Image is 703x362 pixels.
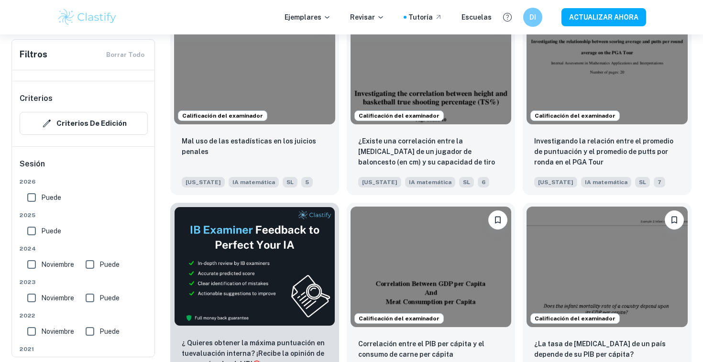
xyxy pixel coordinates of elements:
font: Noviembre [41,294,74,302]
a: Tutoría [408,12,442,22]
font: [US_STATE] [538,179,573,186]
img: Miniatura de ejemplo de IA de matemáticas: ¿La tasa de mortalidad infantil de un país? [527,207,688,327]
font: IA matemática [232,179,275,186]
font: DI [529,13,536,21]
font: 5 [305,179,309,186]
font: Revisar [350,13,375,21]
img: Miniatura de ejemplo de IA de matemáticas: Mal uso de las estadísticas en juicios penales [174,3,335,124]
a: Escuelas [461,12,492,22]
img: Uña del pulgar [174,207,335,327]
font: [US_STATE] [186,179,221,186]
font: 2022 [20,312,35,319]
font: 2026 [20,178,36,185]
font: ¿ Quieres obtener la máxima puntuación en tu [182,339,325,357]
font: Sesión [20,159,45,168]
font: Noviembre [41,328,74,335]
font: Correlación entre el PIB per cápita y el consumo de carne per cápita [358,340,484,358]
img: Miniatura de ejemplo de IA de matemáticas: Correlación entre el PIB per cápita y m [351,207,512,327]
p: ¿Existe una correlación entre la altura de un jugador de baloncesto (en cm) y su capacidad de tir... [358,136,504,168]
font: Calificación del examinador [182,112,263,119]
font: IA matemática [409,179,451,186]
p: Investigando la relación entre el promedio de puntuación y el promedio de putts por ronda en el P... [534,136,680,167]
font: Filtros [20,49,47,59]
font: Puede [41,227,61,235]
font: Calificación del examinador [359,112,439,119]
font: SL [286,179,294,186]
p: Mal uso de las estadísticas en los juicios penales [182,136,328,157]
font: SL [463,179,470,186]
font: [US_STATE] [362,179,397,186]
font: 2024 [20,245,36,252]
font: Criterios de edición [56,120,127,128]
font: Escuelas [461,13,492,21]
p: Correlación entre el PIB per cápita y el consumo de carne per cápita [358,339,504,360]
font: IA matemática [585,179,627,186]
font: Calificación del examinador [535,315,615,322]
font: Puede [41,194,61,201]
font: Criterios [20,94,53,103]
font: 6 [482,179,485,186]
font: Puede [99,294,120,302]
button: Marcador [665,210,684,230]
font: Ejemplares [285,13,321,21]
font: Mal uso de las estadísticas en los juicios penales [182,137,316,155]
font: 7 [658,179,661,186]
font: ACTUALIZAR AHORA [569,14,638,22]
button: DI [523,8,542,27]
font: SL [639,179,646,186]
font: Calificación del examinador [359,315,439,322]
button: Ayuda y comentarios [499,9,516,25]
button: Criterios de edición [20,112,148,135]
font: 2021 [20,346,34,352]
font: Puede [99,328,120,335]
button: ACTUALIZAR AHORA [561,8,646,26]
button: Marcador [488,210,507,230]
font: 2025 [20,212,36,219]
img: Miniatura de ejemplo de IA de matemáticas: ¿Existe una correlación entre la altura? [351,3,512,124]
font: evaluación interna [189,350,251,357]
font: Calificación del examinador [535,112,615,119]
img: Miniatura de ejemplo de IA de matemáticas: Investigación de la relación entre s [527,3,688,124]
img: Logotipo de Clastify [57,8,118,27]
p: ¿La tasa de mortalidad infantil de un país depende de su PIB per cápita? [534,339,680,360]
font: Tutoría [408,13,433,21]
font: ¿Existe una correlación entre la [MEDICAL_DATA] de un jugador de baloncesto (en cm) y su capacida... [358,137,495,176]
font: Noviembre [41,261,74,268]
font: ¿La tasa de [MEDICAL_DATA] de un país depende de su PIB per cápita? [534,340,666,358]
font: Investigando la relación entre el promedio de puntuación y el promedio de putts por ronda en el P... [534,137,673,166]
font: Puede [99,261,120,268]
font: 2023 [20,279,36,285]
